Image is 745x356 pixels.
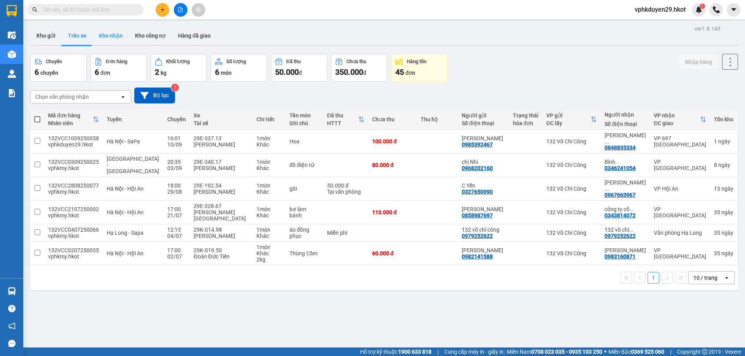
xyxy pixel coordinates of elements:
div: 18:00 [167,182,186,189]
div: Chưa thu [347,59,366,64]
span: ... [605,138,609,144]
div: 0985392467 [462,141,493,148]
span: ngày [721,186,733,192]
span: 6 [215,67,219,77]
div: Chọn văn phòng nhận [35,93,89,101]
div: bơ làm bánh [289,206,319,218]
div: 2 kg [256,256,282,263]
span: ... [629,206,634,212]
button: plus [156,3,169,17]
div: [PERSON_NAME][GEOGRAPHIC_DATA] [194,209,248,222]
div: 132VCC0407250066 [48,227,99,233]
span: Hà Nội - Hội An [107,186,144,192]
img: warehouse-icon [8,70,16,78]
div: VP [GEOGRAPHIC_DATA] [654,247,706,260]
span: 45 [395,67,404,77]
div: Bùi Đức Thắng [462,206,505,212]
div: Đã thu [327,112,358,119]
div: 1 món [256,227,282,233]
th: Toggle SortBy [44,109,103,130]
span: chuyến [40,70,58,76]
span: Hà Nội - Hội An [107,209,144,215]
div: 0848835334 [605,144,636,151]
div: áo đồng phục [289,227,319,239]
div: Khác [256,250,282,256]
span: 6 [95,67,99,77]
div: Trần Kiều Oanh [605,132,646,144]
div: 0327650090 [462,189,493,195]
div: Thùng Cốm [289,250,319,256]
div: Đoàn Đức Tiến [194,253,248,260]
div: Khác [256,189,282,195]
div: Trạng thái [513,112,539,119]
div: Nhân viên [48,120,93,126]
div: 132 Võ Chí Công [546,209,597,215]
button: Bộ lọc [134,88,175,103]
button: Hàng đã giao [172,26,217,45]
div: 35 [714,250,733,256]
img: icon-new-feature [695,6,702,13]
div: 132 Võ Chí Công [546,138,597,144]
div: chị Nhi [462,159,505,165]
svg: open [724,275,730,281]
div: 04/07 [167,233,186,239]
button: 1 [648,272,659,284]
div: 8 [714,162,733,168]
div: 03/09 [167,165,186,171]
div: 80.000 đ [372,162,413,168]
div: hóa đơn [513,120,539,126]
span: aim [196,7,201,12]
div: ĐC giao [654,120,700,126]
div: 10 / trang [693,274,717,282]
span: ... [605,186,609,192]
strong: 0708 023 035 - 0935 103 250 [531,349,602,355]
div: VP [GEOGRAPHIC_DATA] [654,206,706,218]
div: Hoa [289,138,319,144]
div: 132 Võ Chí Công [546,230,597,236]
button: Kho gửi [30,26,62,45]
img: logo-vxr [7,5,17,17]
input: Tìm tên, số ĐT hoặc mã đơn [43,5,134,14]
div: Số lượng [226,59,246,64]
img: phone-icon [713,6,720,13]
button: Đã thu50.000đ [271,54,327,82]
div: 132 Võ Chí Công [546,162,597,168]
div: 0346241054 [605,165,636,171]
div: Số điện thoại [462,120,505,126]
div: Tồn kho [714,116,733,122]
div: Tại văn phòng [327,189,364,195]
strong: 0369 525 060 [631,349,664,355]
span: caret-down [730,6,737,13]
div: 0983160871 [605,253,636,260]
button: Trên xe [62,26,93,45]
div: Tên món [289,112,319,119]
div: 0968202160 [462,165,493,171]
div: 0343814072 [605,212,636,218]
div: [PERSON_NAME] [194,233,248,239]
button: Hàng tồn45đơn [391,54,447,82]
span: ngày [718,162,730,168]
div: Đỗ Khải Minh [462,247,505,253]
div: Khác [256,233,282,239]
span: file-add [178,7,183,12]
div: Tuyến [107,116,159,122]
span: notification [8,322,16,330]
span: Hỗ trợ kỹ thuật: [360,347,431,356]
div: vphkmy.hkot [48,189,99,195]
div: 132 Võ Chí Công [546,250,597,256]
div: Bình [605,159,646,165]
img: warehouse-icon [8,50,16,58]
span: ngày [721,209,733,215]
div: 12:15 [167,227,186,233]
div: Khác [256,165,282,171]
div: công ty cổ phần tmdv đức việt đà nẵng [605,206,646,212]
button: file-add [174,3,187,17]
div: 1 [714,138,733,144]
div: Số điện thoại [605,121,646,127]
span: plus [160,7,165,12]
img: solution-icon [8,89,16,97]
div: 20:35 [167,159,186,165]
div: 100.000 đ [372,138,413,144]
span: 6 [35,67,39,77]
span: đ [299,70,302,76]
